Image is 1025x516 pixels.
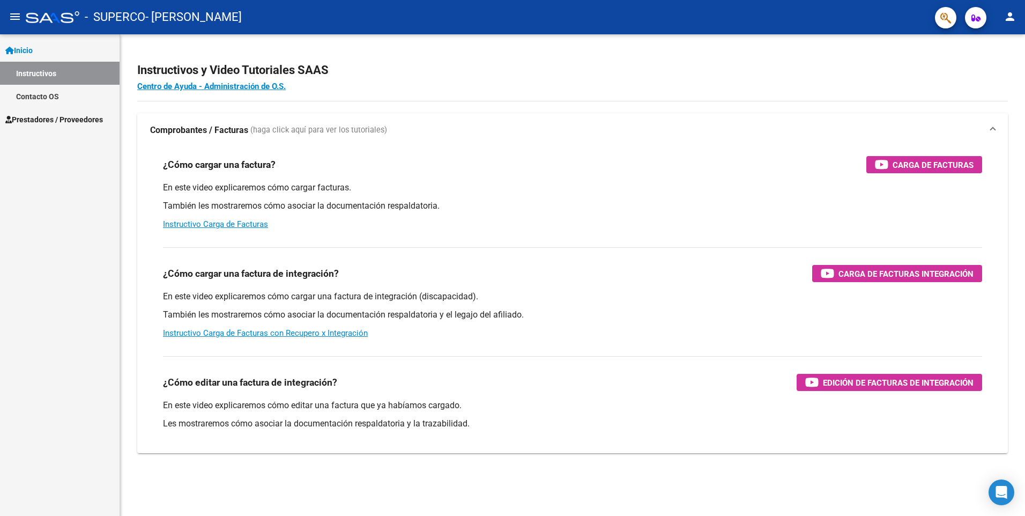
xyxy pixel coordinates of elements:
button: Carga de Facturas Integración [812,265,982,282]
span: Edición de Facturas de integración [823,376,974,389]
h2: Instructivos y Video Tutoriales SAAS [137,60,1008,80]
p: También les mostraremos cómo asociar la documentación respaldatoria. [163,200,982,212]
button: Edición de Facturas de integración [797,374,982,391]
mat-icon: person [1004,10,1016,23]
p: En este video explicaremos cómo cargar facturas. [163,182,982,194]
span: - SUPERCO [85,5,145,29]
h3: ¿Cómo cargar una factura? [163,157,276,172]
p: En este video explicaremos cómo editar una factura que ya habíamos cargado. [163,400,982,411]
span: Inicio [5,45,33,56]
span: (haga click aquí para ver los tutoriales) [250,124,387,136]
p: En este video explicaremos cómo cargar una factura de integración (discapacidad). [163,291,982,303]
mat-icon: menu [9,10,21,23]
h3: ¿Cómo editar una factura de integración? [163,375,337,390]
a: Instructivo Carga de Facturas con Recupero x Integración [163,328,368,338]
mat-expansion-panel-header: Comprobantes / Facturas (haga click aquí para ver los tutoriales) [137,113,1008,148]
span: Prestadores / Proveedores [5,114,103,126]
span: Carga de Facturas [893,158,974,172]
div: Comprobantes / Facturas (haga click aquí para ver los tutoriales) [137,148,1008,453]
p: Les mostraremos cómo asociar la documentación respaldatoria y la trazabilidad. [163,418,982,430]
p: También les mostraremos cómo asociar la documentación respaldatoria y el legajo del afiliado. [163,309,982,321]
span: - [PERSON_NAME] [145,5,242,29]
div: Open Intercom Messenger [989,480,1014,505]
h3: ¿Cómo cargar una factura de integración? [163,266,339,281]
strong: Comprobantes / Facturas [150,124,248,136]
a: Centro de Ayuda - Administración de O.S. [137,82,286,91]
span: Carga de Facturas Integración [838,267,974,281]
a: Instructivo Carga de Facturas [163,219,268,229]
button: Carga de Facturas [866,156,982,173]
